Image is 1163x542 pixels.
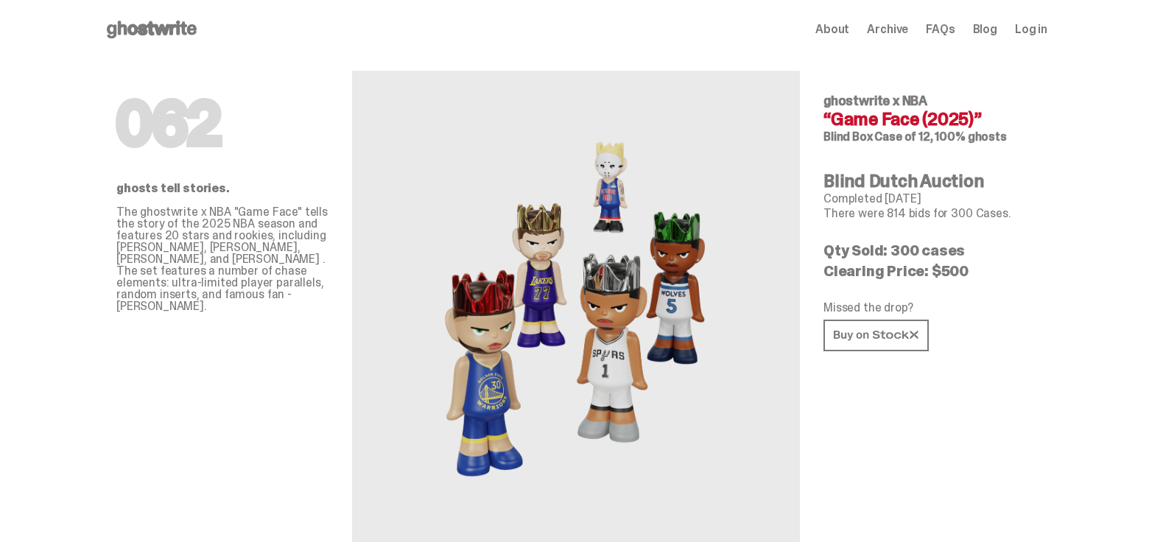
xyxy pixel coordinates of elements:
a: Log in [1015,24,1047,35]
p: ghosts tell stories. [116,183,328,194]
p: Qty Sold: 300 cases [823,243,1036,258]
p: The ghostwrite x NBA "Game Face" tells the story of the 2025 NBA season and features 20 stars and... [116,206,328,312]
p: Completed [DATE] [823,193,1036,205]
p: Clearing Price: $500 [823,264,1036,278]
p: There were 814 bids for 300 Cases. [823,208,1036,219]
span: ghostwrite x NBA [823,92,927,110]
h1: 062 [116,94,328,153]
h4: “Game Face (2025)” [823,110,1036,128]
span: Case of 12, 100% ghosts [874,129,1006,144]
p: Missed the drop? [823,302,1036,314]
h4: Blind Dutch Auction [823,172,1036,190]
span: Blind Box [823,129,873,144]
a: Archive [867,24,908,35]
a: Blog [973,24,997,35]
a: About [815,24,849,35]
img: NBA&ldquo;Game Face (2025)&rdquo; [414,106,738,511]
a: FAQs [926,24,955,35]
